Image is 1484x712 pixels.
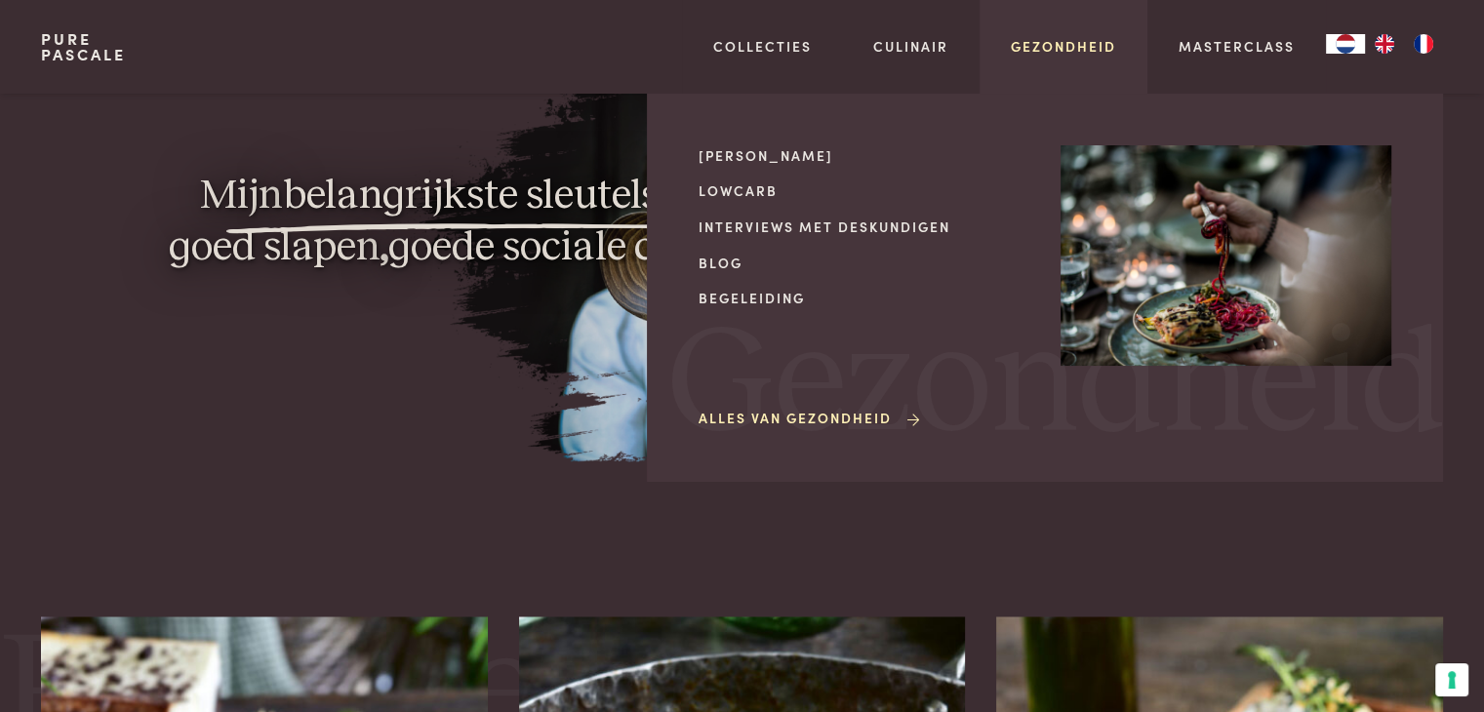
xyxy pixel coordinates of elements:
span: belangrijkste sleutels [283,171,659,222]
strong: , [381,227,388,268]
a: Culinair [873,36,948,57]
button: Uw voorkeuren voor toestemming voor trackingtechnologieën [1435,663,1468,696]
a: Begeleiding [699,288,1029,308]
a: EN [1365,34,1404,54]
span: Gezondheid [667,311,1446,460]
a: Alles van Gezondheid [699,408,923,428]
a: FR [1404,34,1443,54]
aside: Language selected: Nederlands [1326,34,1443,54]
a: Blog [699,253,1029,273]
ul: Language list [1365,34,1443,54]
div: Language [1326,34,1365,54]
a: PurePascale [41,31,126,62]
p: Mijn in het leven: gezond eten, bewegen, goed slapen goede sociale contacten, meditatie en een do... [158,171,1326,326]
a: Gezondheid [1011,36,1116,57]
a: NL [1326,34,1365,54]
img: Gezondheid [1061,145,1391,366]
a: Masterclass [1179,36,1295,57]
a: [PERSON_NAME] [699,145,1029,166]
a: Interviews met deskundigen [699,217,1029,237]
a: Lowcarb [699,180,1029,201]
a: Collecties [713,36,812,57]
